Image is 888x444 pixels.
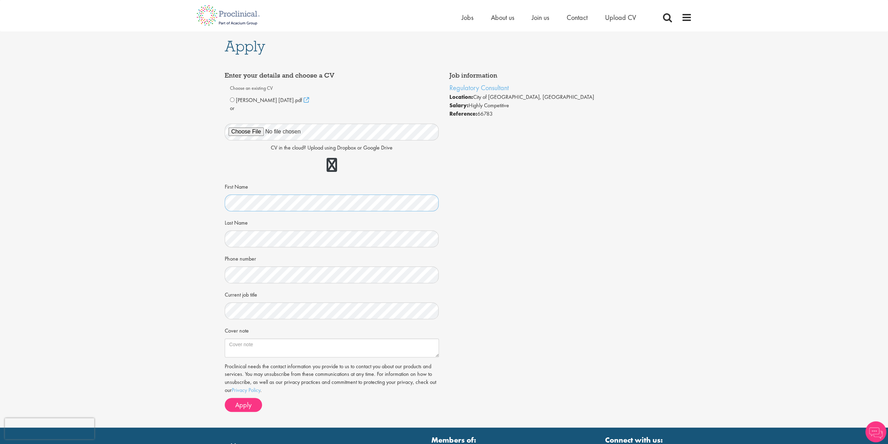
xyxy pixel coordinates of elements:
label: Choose an existing CV [230,82,434,94]
label: Phone number [225,253,256,263]
li: City of [GEOGRAPHIC_DATA], [GEOGRAPHIC_DATA] [449,93,664,101]
p: or [230,104,434,112]
a: Jobs [462,13,473,22]
p: CV in the cloud? Upload using Dropbox or Google Drive [225,144,439,152]
label: Current job title [225,289,257,299]
li: 66783 [449,110,664,118]
a: Join us [532,13,549,22]
label: Cover note [225,325,249,335]
strong: Reference: [449,110,477,117]
label: Last Name [225,217,248,227]
label: First Name [225,181,248,191]
span: Apply [235,400,252,409]
button: Apply [225,398,262,412]
strong: Location: [449,93,473,101]
a: Regulatory Consultant [449,83,509,92]
a: Privacy Policy [232,386,260,394]
h4: Job information [449,72,664,79]
span: [PERSON_NAME] [DATE].pdf [236,96,302,104]
h4: Enter your details and choose a CV [225,72,439,79]
a: Upload CV [605,13,636,22]
span: Apply [225,37,265,56]
a: About us [491,13,514,22]
iframe: reCAPTCHA [5,418,94,439]
a: Contact [567,13,588,22]
strong: Salary: [449,102,469,109]
li: Highly Competitive [449,101,664,110]
img: Chatbot [865,421,886,442]
p: Proclinical needs the contact information you provide to us to contact you about our products and... [225,363,439,394]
